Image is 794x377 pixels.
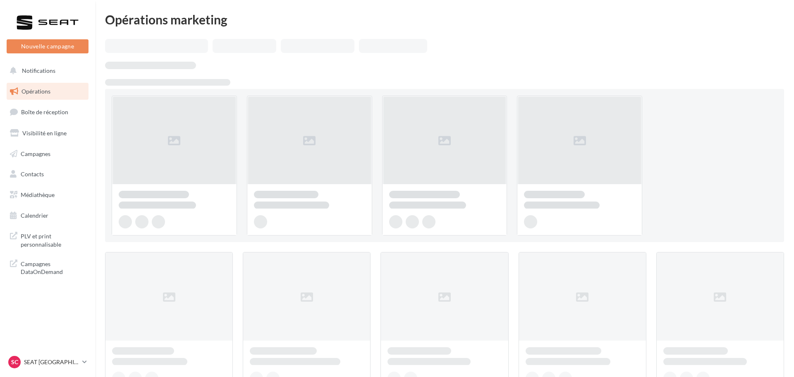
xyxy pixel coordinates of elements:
[21,258,85,276] span: Campagnes DataOnDemand
[5,125,90,142] a: Visibilité en ligne
[22,130,67,137] span: Visibilité en ligne
[21,150,50,157] span: Campagnes
[21,108,68,115] span: Boîte de réception
[5,145,90,163] a: Campagnes
[21,170,44,178] span: Contacts
[7,354,88,370] a: SC SEAT [GEOGRAPHIC_DATA]
[5,83,90,100] a: Opérations
[22,88,50,95] span: Opérations
[21,191,55,198] span: Médiathèque
[11,358,18,366] span: SC
[24,358,79,366] p: SEAT [GEOGRAPHIC_DATA]
[21,212,48,219] span: Calendrier
[105,13,784,26] div: Opérations marketing
[5,166,90,183] a: Contacts
[22,67,55,74] span: Notifications
[5,186,90,204] a: Médiathèque
[5,227,90,252] a: PLV et print personnalisable
[5,255,90,279] a: Campagnes DataOnDemand
[5,62,87,79] button: Notifications
[5,103,90,121] a: Boîte de réception
[7,39,88,53] button: Nouvelle campagne
[5,207,90,224] a: Calendrier
[21,231,85,248] span: PLV et print personnalisable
